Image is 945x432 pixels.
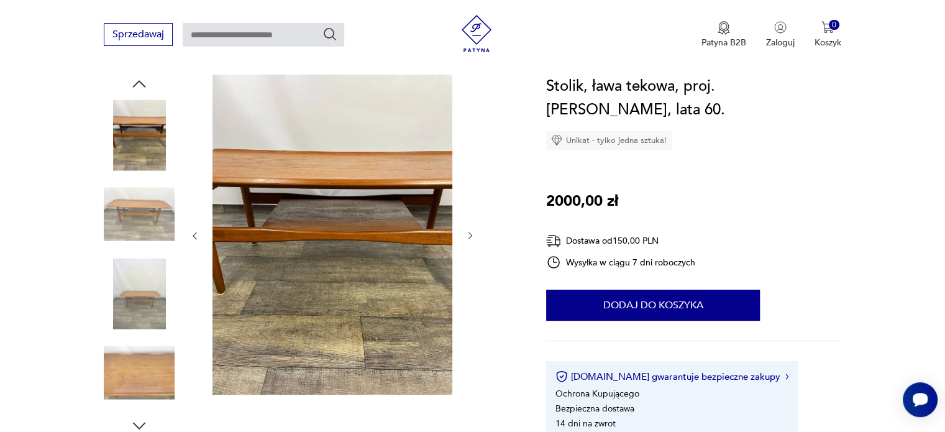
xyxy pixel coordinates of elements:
button: Szukaj [322,27,337,42]
button: Patyna B2B [701,21,746,48]
li: Ochrona Kupującego [555,388,639,400]
img: Ikona strzałki w prawo [785,374,789,380]
div: Dostawa od 150,00 PLN [546,233,695,249]
a: Ikona medaluPatyna B2B [701,21,746,48]
img: Zdjęcie produktu Stolik, ława tekowa, proj. Paul Jenson, lata 60. [104,99,175,170]
button: 0Koszyk [815,21,841,48]
div: 0 [829,20,839,30]
img: Zdjęcie produktu Stolik, ława tekowa, proj. Paul Jenson, lata 60. [212,75,452,395]
img: Ikona dostawy [546,233,561,249]
button: Zaloguj [766,21,795,48]
div: Unikat - tylko jedna sztuka! [546,131,672,150]
img: Ikona medalu [718,21,730,35]
p: Zaloguj [766,37,795,48]
li: Bezpieczna dostawa [555,403,634,415]
p: Patyna B2B [701,37,746,48]
img: Ikona certyfikatu [555,370,568,383]
button: Dodaj do koszyka [546,290,760,321]
img: Zdjęcie produktu Stolik, ława tekowa, proj. Paul Jenson, lata 60. [104,179,175,250]
img: Ikona diamentu [551,135,562,146]
img: Zdjęcie produktu Stolik, ława tekowa, proj. Paul Jenson, lata 60. [104,338,175,408]
p: Koszyk [815,37,841,48]
button: Sprzedawaj [104,23,173,46]
button: [DOMAIN_NAME] gwarantuje bezpieczne zakupy [555,370,788,383]
h1: Stolik, ława tekowa, proj. [PERSON_NAME], lata 60. [546,75,841,122]
img: Patyna - sklep z meblami i dekoracjami vintage [458,15,495,52]
img: Ikonka użytkownika [774,21,787,34]
li: 14 dni na zwrot [555,418,616,430]
img: Ikona koszyka [821,21,834,34]
iframe: Smartsupp widget button [903,382,938,417]
p: 2000,00 zł [546,190,618,213]
div: Wysyłka w ciągu 7 dni roboczych [546,255,695,270]
img: Zdjęcie produktu Stolik, ława tekowa, proj. Paul Jenson, lata 60. [104,258,175,329]
a: Sprzedawaj [104,31,173,40]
